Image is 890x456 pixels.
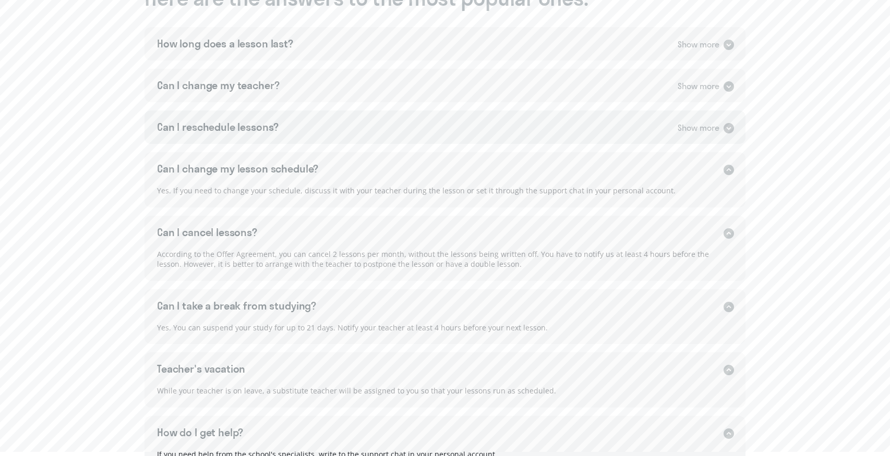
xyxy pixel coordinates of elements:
[678,80,719,93] div: Show more
[157,36,293,51] div: How long does a lesson last?
[157,425,243,440] div: How do I get help?
[157,78,279,93] div: Can I change my teacher?
[157,225,257,240] div: Can I cancel lessons?
[145,184,745,207] div: Yes. If you need to change your schedule, discuss it with your teacher during the lesson or set i...
[145,322,745,344] div: Yes. You can suspend your study for up to 21 days. Notify your teacher at least 4 hours before yo...
[678,38,719,51] div: Show more
[157,299,316,313] div: Can I take a break from studying?
[157,362,245,376] div: Teacher's vacation
[157,120,279,134] div: Can I reschedule lessons?
[157,162,318,176] div: Can I change my lesson schedule?
[145,248,745,281] div: According to the Offer Agreement, you can cancel 2 lessons per month, without the lessons being w...
[678,121,719,134] div: Show more
[145,385,745,408] div: While your teacher is on leave, a substitute teacher will be assigned to you so that your lessons...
